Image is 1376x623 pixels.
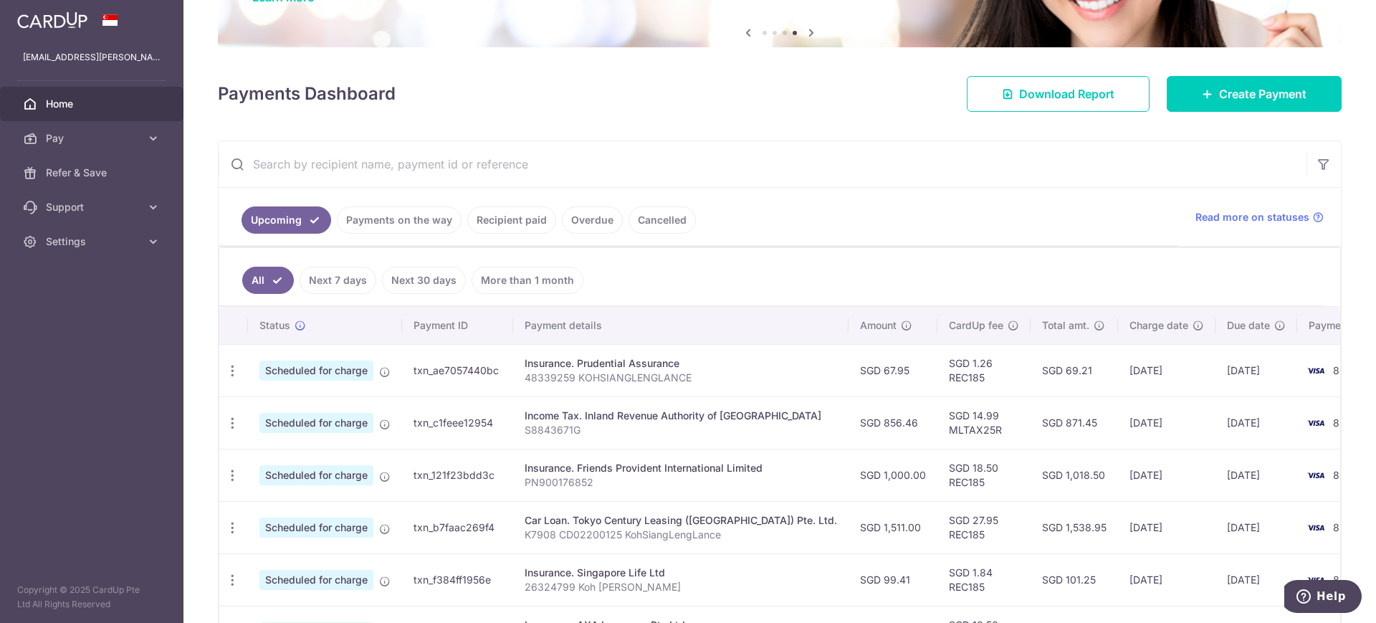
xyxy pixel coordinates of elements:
[382,267,466,294] a: Next 30 days
[46,131,140,146] span: Pay
[337,206,462,234] a: Payments on the way
[525,513,837,528] div: Car Loan. Tokyo Century Leasing ([GEOGRAPHIC_DATA]) Pte. Ltd.
[525,356,837,371] div: Insurance. Prudential Assurance
[1219,85,1306,103] span: Create Payment
[219,141,1306,187] input: Search by recipient name, payment id or reference
[937,449,1031,501] td: SGD 18.50 REC185
[1333,469,1358,481] span: 8273
[1195,210,1324,224] a: Read more on statuses
[525,475,837,490] p: PN900176852
[1042,318,1089,333] span: Total amt.
[849,344,937,396] td: SGD 67.95
[1333,364,1358,376] span: 8273
[1031,553,1118,606] td: SGD 101.25
[1031,501,1118,553] td: SGD 1,538.95
[402,501,513,553] td: txn_b7faac269f4
[1118,344,1215,396] td: [DATE]
[402,449,513,501] td: txn_121f23bdd3c
[1031,396,1118,449] td: SGD 871.45
[1118,396,1215,449] td: [DATE]
[1215,501,1297,553] td: [DATE]
[525,528,837,542] p: K7908 CD02200125 KohSiangLengLance
[1333,574,1358,586] span: 8273
[46,166,140,180] span: Refer & Save
[259,570,373,590] span: Scheduled for charge
[1215,396,1297,449] td: [DATE]
[849,553,937,606] td: SGD 99.41
[1031,449,1118,501] td: SGD 1,018.50
[467,206,556,234] a: Recipient paid
[259,465,373,485] span: Scheduled for charge
[1031,344,1118,396] td: SGD 69.21
[1301,571,1330,589] img: Bank Card
[1195,210,1309,224] span: Read more on statuses
[1333,417,1358,429] span: 8273
[1227,318,1270,333] span: Due date
[23,50,161,65] p: [EMAIL_ADDRESS][PERSON_NAME][DOMAIN_NAME]
[1215,553,1297,606] td: [DATE]
[1333,521,1358,533] span: 8273
[259,413,373,433] span: Scheduled for charge
[967,76,1150,112] a: Download Report
[402,553,513,606] td: txn_f384ff1956e
[937,396,1031,449] td: SGD 14.99 MLTAX25R
[513,307,849,344] th: Payment details
[472,267,583,294] a: More than 1 month
[1301,414,1330,432] img: Bank Card
[1215,449,1297,501] td: [DATE]
[949,318,1003,333] span: CardUp fee
[218,81,396,107] h4: Payments Dashboard
[402,344,513,396] td: txn_ae7057440bc
[937,344,1031,396] td: SGD 1.26 REC185
[1167,76,1342,112] a: Create Payment
[937,501,1031,553] td: SGD 27.95 REC185
[525,409,837,423] div: Income Tax. Inland Revenue Authority of [GEOGRAPHIC_DATA]
[525,580,837,594] p: 26324799 Koh [PERSON_NAME]
[402,396,513,449] td: txn_c1feee12954
[629,206,696,234] a: Cancelled
[1019,85,1114,103] span: Download Report
[849,396,937,449] td: SGD 856.46
[259,518,373,538] span: Scheduled for charge
[860,318,897,333] span: Amount
[46,234,140,249] span: Settings
[402,307,513,344] th: Payment ID
[525,461,837,475] div: Insurance. Friends Provident International Limited
[17,11,87,29] img: CardUp
[1129,318,1188,333] span: Charge date
[1284,580,1362,616] iframe: Opens a widget where you can find more information
[1301,467,1330,484] img: Bank Card
[242,267,294,294] a: All
[46,200,140,214] span: Support
[259,318,290,333] span: Status
[562,206,623,234] a: Overdue
[1301,519,1330,536] img: Bank Card
[242,206,331,234] a: Upcoming
[1301,362,1330,379] img: Bank Card
[1118,449,1215,501] td: [DATE]
[525,423,837,437] p: S8843671G
[1118,501,1215,553] td: [DATE]
[1118,553,1215,606] td: [DATE]
[46,97,140,111] span: Home
[1215,344,1297,396] td: [DATE]
[849,501,937,553] td: SGD 1,511.00
[300,267,376,294] a: Next 7 days
[937,553,1031,606] td: SGD 1.84 REC185
[525,371,837,385] p: 48339259 KOHSIANGLENGLANCE
[525,566,837,580] div: Insurance. Singapore Life Ltd
[849,449,937,501] td: SGD 1,000.00
[259,361,373,381] span: Scheduled for charge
